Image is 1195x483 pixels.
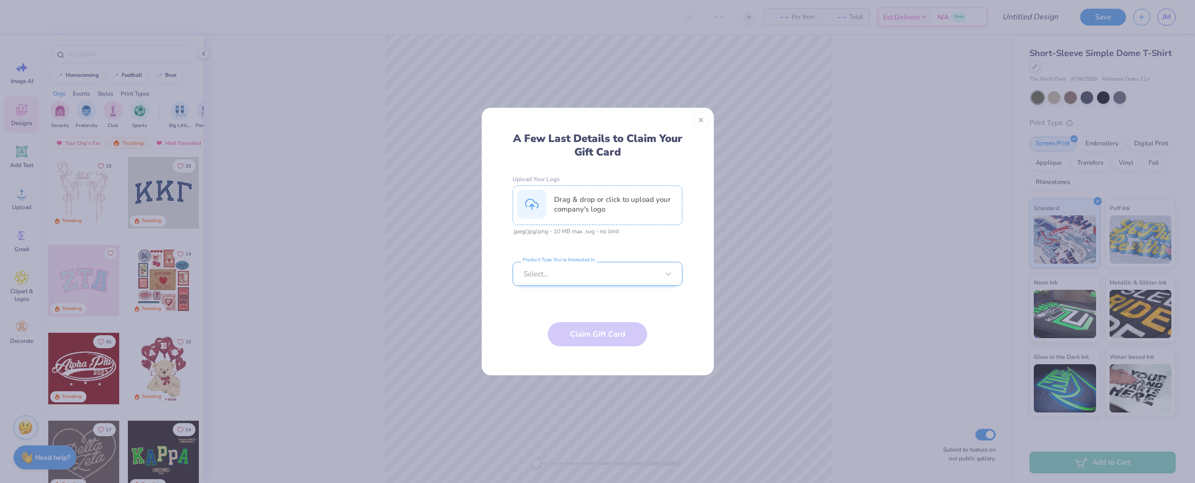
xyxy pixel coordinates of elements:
div: Drag & drop or click to upload your company's logo [554,195,678,214]
div: .jpeg/.jpg/.png - 10 MB max .svg - no limit [513,228,682,235]
button: Close [693,112,709,128]
label: Upload Your Logo [513,176,682,183]
div: A Few Last Details to Claim Your Gift Card [513,132,682,159]
label: Product Type You're Interested In [521,257,597,263]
